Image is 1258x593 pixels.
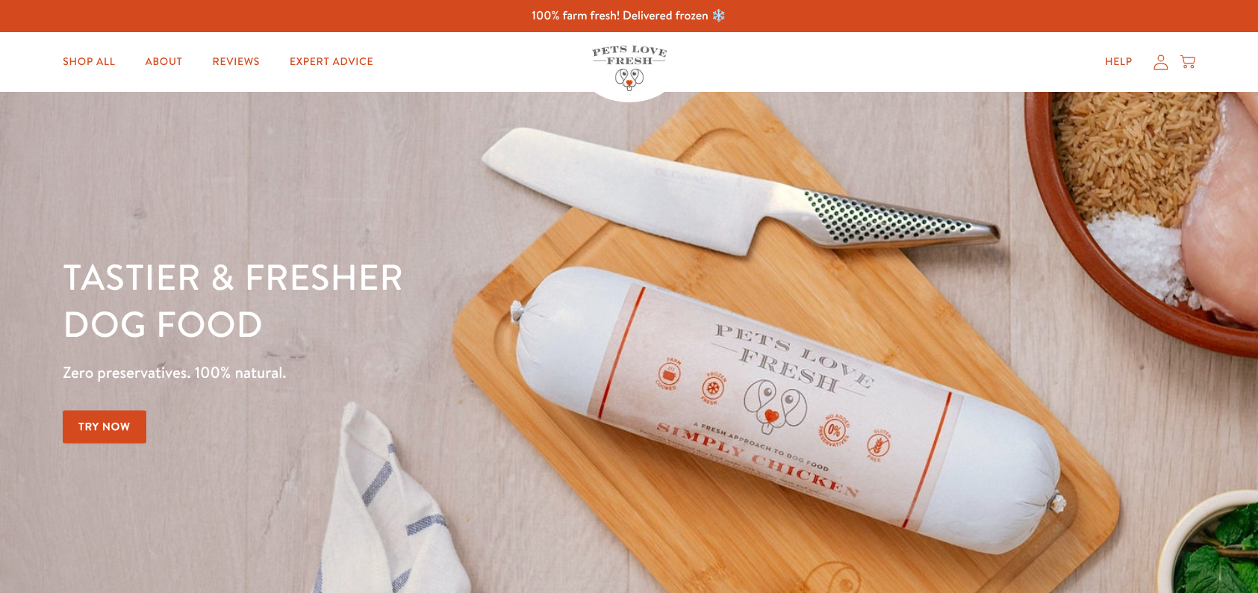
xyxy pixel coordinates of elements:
[592,46,667,91] img: Pets Love Fresh
[63,410,146,444] a: Try Now
[63,359,818,386] p: Zero preservatives. 100% natural.
[1093,47,1145,77] a: Help
[201,47,272,77] a: Reviews
[51,47,127,77] a: Shop All
[278,47,385,77] a: Expert Advice
[63,255,818,348] h1: Tastier & fresher dog food
[133,47,194,77] a: About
